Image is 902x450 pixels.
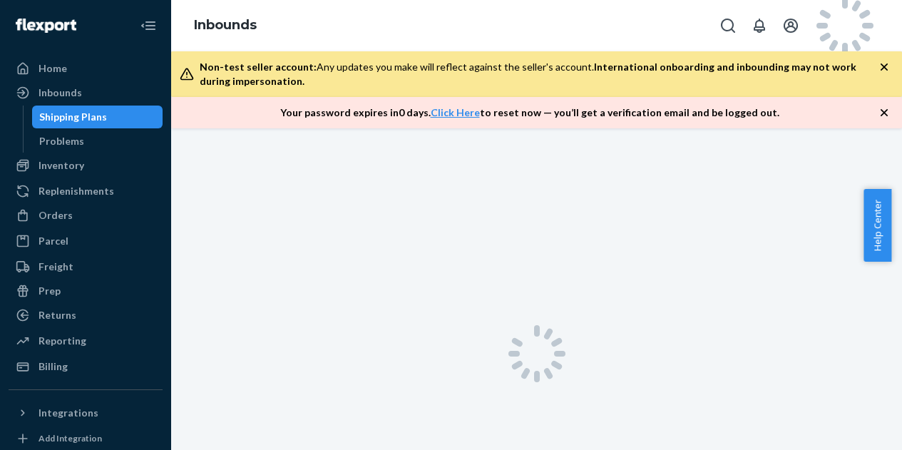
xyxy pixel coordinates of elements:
ol: breadcrumbs [183,5,268,46]
a: Prep [9,280,163,302]
button: Integrations [9,402,163,424]
button: Open notifications [745,11,774,40]
a: Add Integration [9,430,163,447]
div: Inbounds [39,86,82,100]
div: Any updates you make will reflect against the seller's account. [200,60,879,88]
a: Click Here [431,106,480,118]
div: Parcel [39,234,68,248]
a: Returns [9,304,163,327]
p: Your password expires in 0 days . to reset now — you’ll get a verification email and be logged out. [280,106,779,120]
a: Replenishments [9,180,163,203]
a: Inventory [9,154,163,177]
div: Returns [39,308,76,322]
div: Add Integration [39,432,102,444]
div: Freight [39,260,73,274]
a: Problems [32,130,163,153]
a: Shipping Plans [32,106,163,128]
div: Problems [39,134,84,148]
div: Inventory [39,158,84,173]
button: Open Search Box [714,11,742,40]
a: Orders [9,204,163,227]
div: Home [39,61,67,76]
span: Non-test seller account: [200,61,317,73]
button: Close Navigation [134,11,163,40]
img: Flexport logo [16,19,76,33]
div: Billing [39,359,68,374]
div: Reporting [39,334,86,348]
a: Freight [9,255,163,278]
button: Open account menu [777,11,805,40]
div: Replenishments [39,184,114,198]
a: Billing [9,355,163,378]
a: Inbounds [194,17,257,33]
a: Reporting [9,329,163,352]
a: Home [9,57,163,80]
div: Orders [39,208,73,223]
button: Help Center [863,189,891,262]
div: Shipping Plans [39,110,107,124]
div: Prep [39,284,61,298]
a: Inbounds [9,81,163,104]
div: Integrations [39,406,98,420]
a: Parcel [9,230,163,252]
